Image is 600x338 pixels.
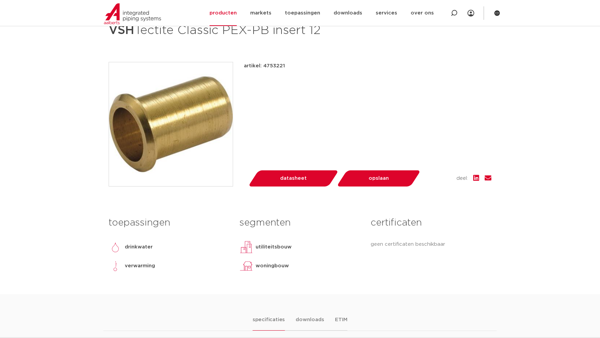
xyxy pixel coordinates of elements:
[256,262,289,270] p: woningbouw
[256,243,292,251] p: utiliteitsbouw
[125,262,155,270] p: verwarming
[456,174,468,182] span: deel:
[335,316,347,330] li: ETIM
[239,216,360,230] h3: segmenten
[371,240,491,248] p: geen certificaten beschikbaar
[109,259,122,273] img: verwarming
[296,316,324,330] li: downloads
[239,240,253,254] img: utiliteitsbouw
[109,24,134,36] strong: VSH
[244,62,285,70] p: artikel: 4753221
[239,259,253,273] img: woningbouw
[253,170,334,187] a: datasheet
[125,243,153,251] p: drinkwater
[109,62,233,186] img: Product Image for VSH Tectite Classic PEX-PB insert 12
[371,216,491,230] h3: certificaten
[109,20,361,40] h1: Tectite Classic PEX-PB insert 12
[109,216,229,230] h3: toepassingen
[109,240,122,254] img: drinkwater
[253,316,285,331] li: specificaties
